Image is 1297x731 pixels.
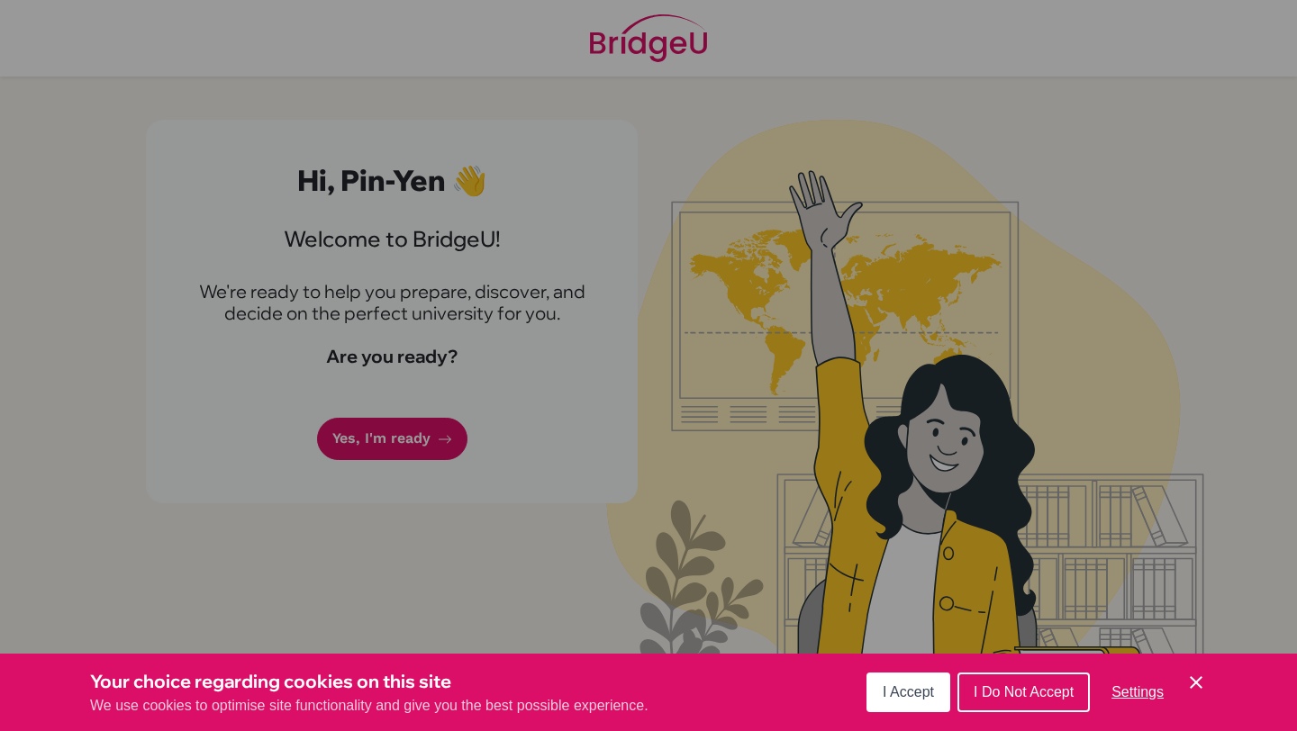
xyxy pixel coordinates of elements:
[974,684,1074,699] span: I Do Not Accept
[90,695,648,717] p: We use cookies to optimise site functionality and give you the best possible experience.
[1097,674,1178,710] button: Settings
[1111,684,1164,699] span: Settings
[1185,672,1207,693] button: Save and close
[957,672,1090,712] button: I Do Not Accept
[866,672,950,712] button: I Accept
[90,668,648,695] h3: Your choice regarding cookies on this site
[883,684,934,699] span: I Accept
